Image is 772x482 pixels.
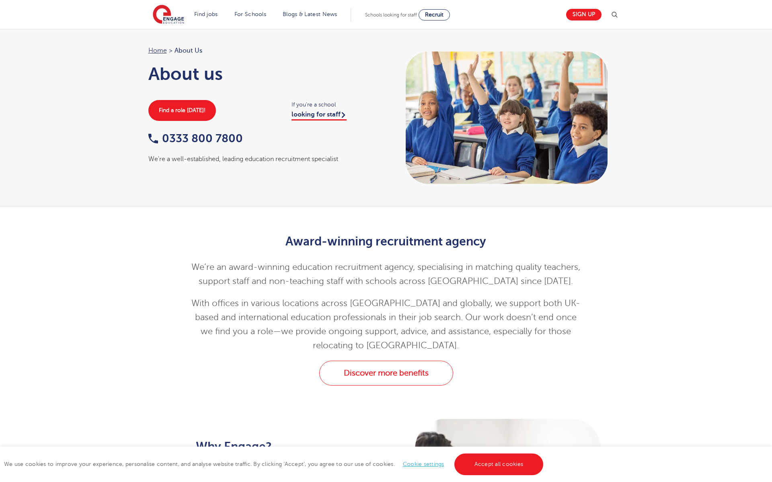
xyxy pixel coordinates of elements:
[292,100,378,109] span: If you're a school
[4,461,545,467] span: We use cookies to improve your experience, personalise content, and analyse website traffic. By c...
[419,9,450,20] a: Recruit
[566,9,602,20] a: Sign up
[148,45,378,56] nav: breadcrumb
[148,100,216,121] a: Find a role [DATE]!
[194,11,218,17] a: Find jobs
[148,132,243,145] a: 0333 800 7800
[189,260,583,288] p: We’re an award-winning education recruitment agency, specialising in matching quality teachers, s...
[189,235,583,248] h2: Award-winning recruitment agency
[189,296,583,353] p: With offices in various locations across [GEOGRAPHIC_DATA] and globally, we support both UK-based...
[148,154,378,164] div: We're a well-established, leading education recruitment specialist
[153,5,184,25] img: Engage Education
[175,45,202,56] span: About Us
[365,12,417,18] span: Schools looking for staff
[425,12,443,18] span: Recruit
[196,440,376,453] h2: Why Engage?
[403,461,444,467] a: Cookie settings
[148,64,378,84] h1: About us
[319,361,453,386] a: Discover more benefits
[292,111,347,120] a: looking for staff
[169,47,172,54] span: >
[283,11,337,17] a: Blogs & Latest News
[148,47,167,54] a: Home
[454,453,544,475] a: Accept all cookies
[234,11,266,17] a: For Schools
